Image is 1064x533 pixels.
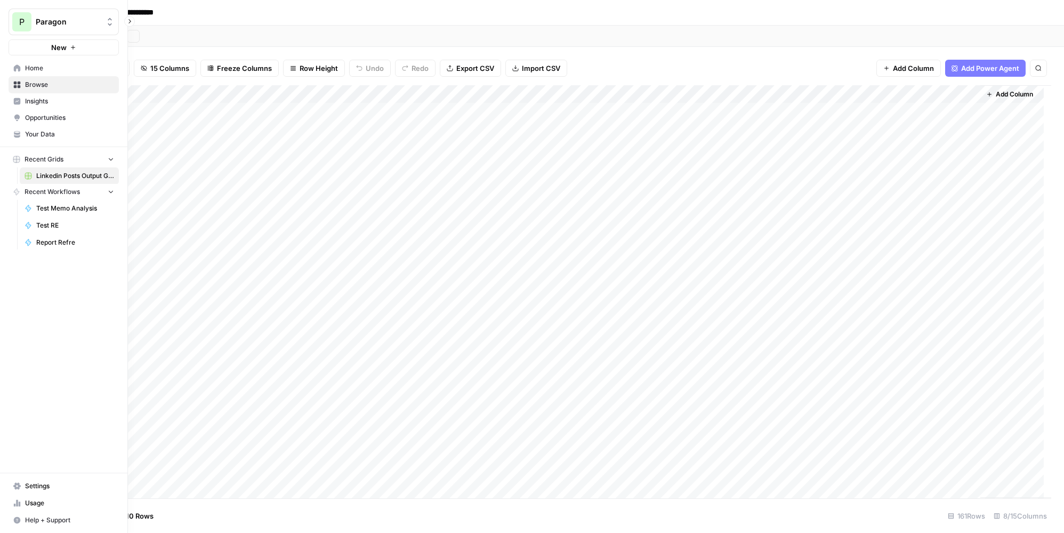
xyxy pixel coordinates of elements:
[9,60,119,77] a: Home
[134,60,196,77] button: 15 Columns
[349,60,391,77] button: Undo
[9,76,119,93] a: Browse
[440,60,501,77] button: Export CSV
[283,60,345,77] button: Row Height
[456,63,494,74] span: Export CSV
[25,96,114,106] span: Insights
[9,512,119,529] button: Help + Support
[9,184,119,200] button: Recent Workflows
[20,217,119,234] a: Test RE
[9,39,119,55] button: New
[522,63,560,74] span: Import CSV
[200,60,279,77] button: Freeze Columns
[893,63,934,74] span: Add Column
[9,495,119,512] a: Usage
[989,507,1051,524] div: 8/15 Columns
[982,87,1037,101] button: Add Column
[36,238,114,247] span: Report Refre
[25,130,114,139] span: Your Data
[25,155,63,164] span: Recent Grids
[412,63,429,74] span: Redo
[996,90,1033,99] span: Add Column
[25,113,114,123] span: Opportunities
[366,63,384,74] span: Undo
[25,481,114,491] span: Settings
[395,60,436,77] button: Redo
[51,42,67,53] span: New
[36,204,114,213] span: Test Memo Analysis
[9,93,119,110] a: Insights
[25,63,114,73] span: Home
[300,63,338,74] span: Row Height
[25,187,80,197] span: Recent Workflows
[876,60,941,77] button: Add Column
[944,507,989,524] div: 161 Rows
[20,234,119,251] a: Report Refre
[19,15,25,28] span: P
[9,109,119,126] a: Opportunities
[111,511,154,521] span: Add 10 Rows
[9,9,119,35] button: Workspace: Paragon
[9,126,119,143] a: Your Data
[150,63,189,74] span: 15 Columns
[20,200,119,217] a: Test Memo Analysis
[36,221,114,230] span: Test RE
[20,167,119,184] a: Linkedin Posts Output Grid
[945,60,1026,77] button: Add Power Agent
[505,60,567,77] button: Import CSV
[961,63,1019,74] span: Add Power Agent
[9,151,119,167] button: Recent Grids
[25,515,114,525] span: Help + Support
[217,63,272,74] span: Freeze Columns
[9,478,119,495] a: Settings
[25,80,114,90] span: Browse
[25,498,114,508] span: Usage
[36,171,114,181] span: Linkedin Posts Output Grid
